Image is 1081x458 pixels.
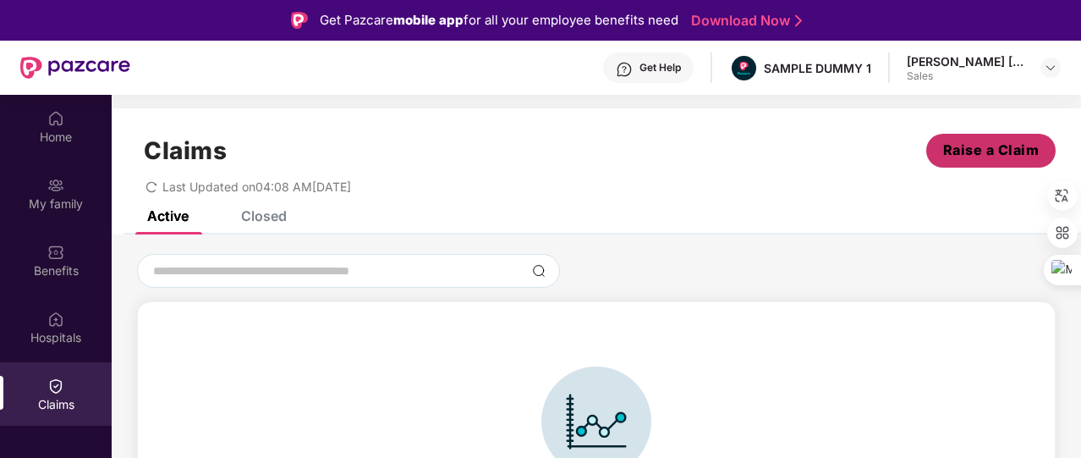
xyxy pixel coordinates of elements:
[291,12,308,29] img: Logo
[732,56,756,80] img: Pazcare_Alternative_logo-01-01.png
[764,60,871,76] div: SAMPLE DUMMY 1
[47,177,64,194] img: svg+xml;base64,PHN2ZyB3aWR0aD0iMjAiIGhlaWdodD0iMjAiIHZpZXdCb3g9IjAgMCAyMCAyMCIgZmlsbD0ibm9uZSIgeG...
[795,12,802,30] img: Stroke
[47,244,64,261] img: svg+xml;base64,PHN2ZyBpZD0iQmVuZWZpdHMiIHhtbG5zPSJodHRwOi8vd3d3LnczLm9yZy8yMDAwL3N2ZyIgd2lkdGg9Ij...
[691,12,797,30] a: Download Now
[532,264,546,278] img: svg+xml;base64,PHN2ZyBpZD0iU2VhcmNoLTMyeDMyIiB4bWxucz0iaHR0cDovL3d3dy53My5vcmcvMjAwMC9zdmciIHdpZH...
[241,207,287,224] div: Closed
[20,57,130,79] img: New Pazcare Logo
[147,207,189,224] div: Active
[639,61,681,74] div: Get Help
[393,12,464,28] strong: mobile app
[47,311,64,328] img: svg+xml;base64,PHN2ZyBpZD0iSG9zcGl0YWxzIiB4bWxucz0iaHR0cDovL3d3dy53My5vcmcvMjAwMC9zdmciIHdpZHRoPS...
[162,179,351,194] span: Last Updated on 04:08 AM[DATE]
[320,10,678,30] div: Get Pazcare for all your employee benefits need
[47,110,64,127] img: svg+xml;base64,PHN2ZyBpZD0iSG9tZSIgeG1sbnM9Imh0dHA6Ly93d3cudzMub3JnLzIwMDAvc3ZnIiB3aWR0aD0iMjAiIG...
[907,53,1025,69] div: [PERSON_NAME] [PERSON_NAME]
[943,140,1040,161] span: Raise a Claim
[907,69,1025,83] div: Sales
[616,61,633,78] img: svg+xml;base64,PHN2ZyBpZD0iSGVscC0zMngzMiIgeG1sbnM9Imh0dHA6Ly93d3cudzMub3JnLzIwMDAvc3ZnIiB3aWR0aD...
[144,136,227,165] h1: Claims
[145,179,157,194] span: redo
[1044,61,1057,74] img: svg+xml;base64,PHN2ZyBpZD0iRHJvcGRvd24tMzJ4MzIiIHhtbG5zPSJodHRwOi8vd3d3LnczLm9yZy8yMDAwL3N2ZyIgd2...
[926,134,1056,168] button: Raise a Claim
[47,378,64,395] img: svg+xml;base64,PHN2ZyBpZD0iQ2xhaW0iIHhtbG5zPSJodHRwOi8vd3d3LnczLm9yZy8yMDAwL3N2ZyIgd2lkdGg9IjIwIi...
